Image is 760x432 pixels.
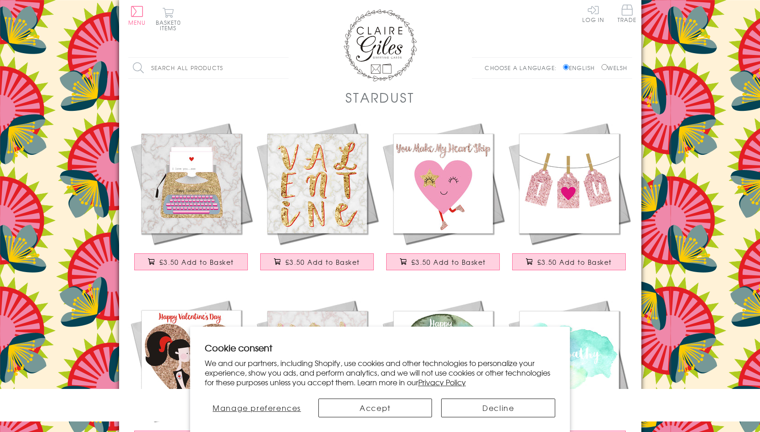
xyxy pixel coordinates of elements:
a: Valentine's Day Card, Marble background, Valentine £3.50 Add to Basket [254,120,380,279]
img: Mother's Day Card, Clouds and a Rainbow, Happy Mother's Day [380,298,506,424]
a: Privacy Policy [418,377,466,388]
span: Manage preferences [213,402,301,413]
img: Valentine's Day Card, Typewriter, I love you [128,120,254,246]
span: Menu [128,18,146,27]
a: Valentine's Day Card, Love Heart, You Make My Heart Skip £3.50 Add to Basket [380,120,506,279]
input: Search [279,58,289,78]
input: Search all products [128,58,289,78]
label: English [563,64,599,72]
button: £3.50 Add to Basket [386,253,500,270]
button: Manage preferences [205,399,309,417]
img: Sympathy, Sorry, Thinking of you Card, Watercolour, With Sympathy [506,298,632,424]
span: £3.50 Add to Basket [411,257,486,267]
img: Valentine's Day Card, Tattooed lovers, Happy Valentine's Day [128,298,254,424]
button: Decline [441,399,555,417]
img: Valentine's Day Card, Marble background, Valentine [254,120,380,246]
p: Choose a language: [485,64,561,72]
h2: Cookie consent [205,341,556,354]
button: Menu [128,6,146,25]
button: £3.50 Add to Basket [512,253,626,270]
a: Trade [618,5,637,24]
button: Accept [318,399,432,417]
a: Log In [582,5,604,22]
input: Welsh [601,64,607,70]
span: 0 items [160,18,181,32]
img: Valentine's Day Card, Love Heart, You Make My Heart Skip [380,120,506,246]
span: £3.50 Add to Basket [159,257,234,267]
input: English [563,64,569,70]
button: Basket0 items [156,7,181,31]
span: Trade [618,5,637,22]
label: Welsh [601,64,628,72]
h1: Stardust [345,88,414,107]
a: Valentine's Day Card, Pegs - Love You, I 'Heart' You £3.50 Add to Basket [506,120,632,279]
button: £3.50 Add to Basket [134,253,248,270]
a: Valentine's Day Card, Typewriter, I love you £3.50 Add to Basket [128,120,254,279]
img: Claire Giles Greetings Cards [344,9,417,82]
img: Valentine's Day Card, Pegs - Love You, I 'Heart' You [506,120,632,246]
button: £3.50 Add to Basket [260,253,374,270]
span: £3.50 Add to Basket [285,257,360,267]
img: Valentine's Day Card, Marble background, You & Me [254,298,380,424]
span: £3.50 Add to Basket [537,257,612,267]
p: We and our partners, including Shopify, use cookies and other technologies to personalize your ex... [205,358,556,387]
